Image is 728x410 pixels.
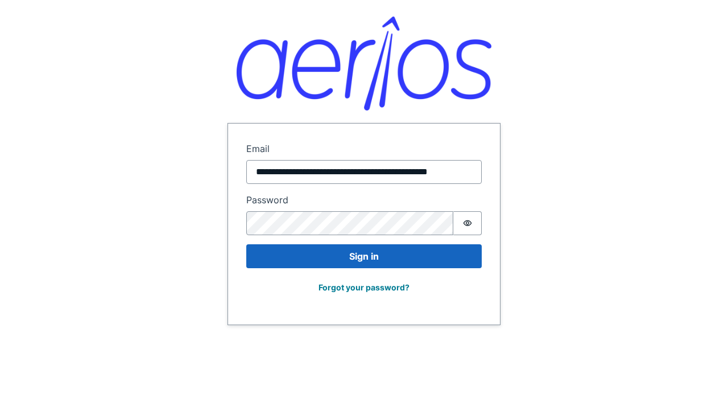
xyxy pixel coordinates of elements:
[453,211,482,235] button: Show password
[237,17,491,110] img: Aerios logo
[246,244,482,268] button: Sign in
[246,193,482,207] label: Password
[246,142,482,155] label: Email
[311,277,417,297] button: Forgot your password?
